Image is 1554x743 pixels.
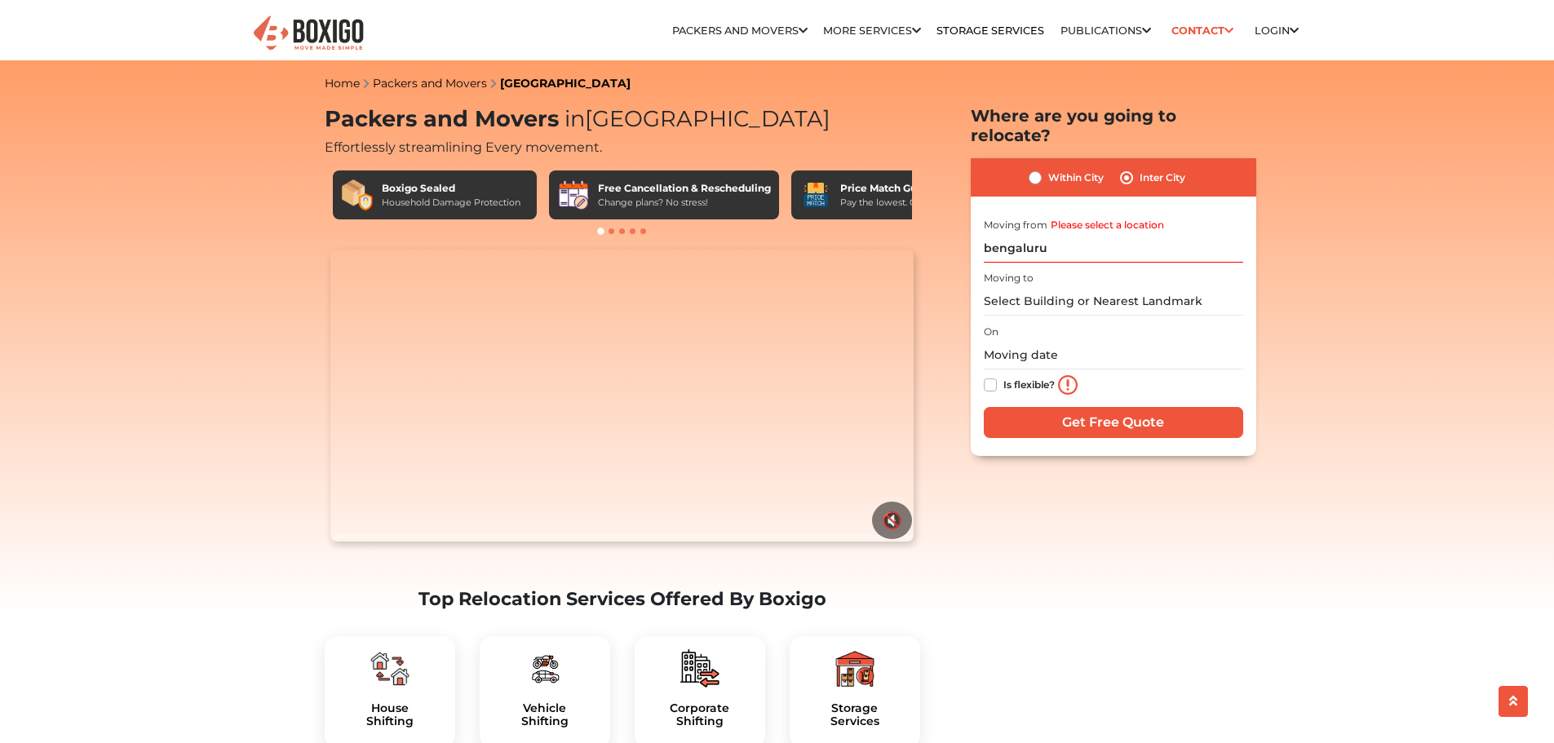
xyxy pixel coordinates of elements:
img: boxigo_packers_and_movers_plan [680,649,719,688]
input: Select Building or Nearest Landmark [984,234,1243,263]
img: boxigo_packers_and_movers_plan [525,649,564,688]
div: Household Damage Protection [382,196,520,210]
img: Boxigo Sealed [341,179,374,211]
input: Select Building or Nearest Landmark [984,287,1243,316]
label: Inter City [1140,168,1185,188]
h5: Corporate Shifting [648,701,752,729]
img: info [1058,375,1078,395]
div: Price Match Guarantee [840,181,964,196]
span: [GEOGRAPHIC_DATA] [559,105,830,132]
img: boxigo_packers_and_movers_plan [370,649,410,688]
label: Moving from [984,218,1047,232]
a: StorageServices [803,701,907,729]
div: Boxigo Sealed [382,181,520,196]
input: Get Free Quote [984,407,1243,438]
a: Home [325,76,360,91]
a: Login [1255,24,1299,37]
a: Contact [1167,18,1239,43]
div: Change plans? No stress! [598,196,771,210]
a: CorporateShifting [648,701,752,729]
video: Your browser does not support the video tag. [330,250,914,542]
h5: House Shifting [338,701,442,729]
div: Pay the lowest. Guaranteed! [840,196,964,210]
a: Publications [1060,24,1151,37]
input: Moving date [984,341,1243,369]
span: in [564,105,585,132]
h2: Where are you going to relocate? [971,106,1256,145]
h5: Vehicle Shifting [493,701,597,729]
a: Packers and Movers [373,76,487,91]
img: Free Cancellation & Rescheduling [557,179,590,211]
a: More services [823,24,921,37]
label: Please select a location [1051,218,1164,232]
label: Moving to [984,271,1034,285]
a: Packers and Movers [672,24,808,37]
h1: Packers and Movers [325,106,920,133]
button: 🔇 [872,502,912,539]
a: [GEOGRAPHIC_DATA] [500,76,631,91]
div: Free Cancellation & Rescheduling [598,181,771,196]
label: On [984,325,998,339]
img: boxigo_packers_and_movers_plan [835,649,874,688]
a: Storage Services [936,24,1044,37]
button: scroll up [1499,686,1528,717]
img: Boxigo [251,14,365,54]
img: Price Match Guarantee [799,179,832,211]
label: Is flexible? [1003,375,1055,392]
h2: Top Relocation Services Offered By Boxigo [325,588,920,610]
a: HouseShifting [338,701,442,729]
label: Within City [1048,168,1104,188]
span: Effortlessly streamlining Every movement. [325,139,602,155]
h5: Storage Services [803,701,907,729]
a: VehicleShifting [493,701,597,729]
